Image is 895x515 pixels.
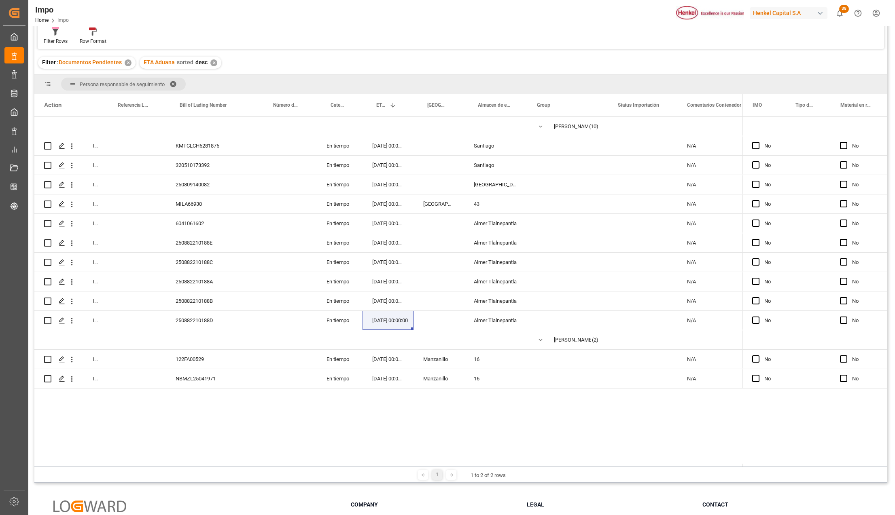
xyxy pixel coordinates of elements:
[363,214,414,233] div: [DATE] 00:00:00
[852,195,878,213] div: No
[363,311,414,330] div: [DATE] 00:00:00
[166,136,259,155] div: KMTCLCH5281875
[764,311,776,330] div: No
[742,175,887,194] div: Press SPACE to select this row.
[742,272,887,291] div: Press SPACE to select this row.
[464,272,527,291] div: Almer Tlalnepantla
[464,369,527,388] div: 16
[742,194,887,214] div: Press SPACE to select this row.
[166,175,259,194] div: 250809140082
[764,175,776,194] div: No
[34,156,527,175] div: Press SPACE to select this row.
[83,136,104,155] div: In progress
[83,272,104,291] div: In progress
[764,292,776,310] div: No
[677,214,768,233] div: N/A
[166,214,259,233] div: 6041061602
[34,330,527,350] div: Press SPACE to select this row.
[363,350,414,369] div: [DATE] 00:00:00
[83,311,104,330] div: In progress
[363,175,414,194] div: [DATE] 00:00:00
[166,156,259,175] div: 320510173392
[317,350,363,369] div: En tiempo
[677,350,768,369] div: N/A
[852,272,878,291] div: No
[125,59,131,66] div: ✕
[376,102,386,108] span: ETA Aduana
[53,500,126,512] img: Logward Logo
[742,330,887,350] div: Press SPACE to select this row.
[363,369,414,388] div: [DATE] 00:00:00
[432,470,442,480] div: 1
[764,272,776,291] div: No
[144,59,175,65] span: ETA Aduana
[34,311,527,330] div: Press SPACE to select this row.
[677,156,768,175] div: N/A
[363,272,414,291] div: [DATE] 00:00:00
[363,194,414,213] div: [DATE] 00:00:00
[677,136,768,155] div: N/A
[702,500,868,509] h3: Contact
[35,17,49,23] a: Home
[554,117,588,136] div: [PERSON_NAME]
[742,350,887,369] div: Press SPACE to select this row.
[852,292,878,310] div: No
[464,291,527,310] div: Almer Tlalnepantla
[34,233,527,253] div: Press SPACE to select this row.
[677,311,768,330] div: N/A
[166,350,259,369] div: 122FA00529
[317,369,363,388] div: En tiempo
[742,369,887,388] div: Press SPACE to select this row.
[34,214,527,233] div: Press SPACE to select this row.
[80,38,106,45] div: Row Format
[317,175,363,194] div: En tiempo
[331,102,346,108] span: Categoría
[464,194,527,213] div: 43
[464,350,527,369] div: 16
[83,253,104,272] div: In progress
[831,4,849,22] button: show 38 new notifications
[742,117,887,136] div: Press SPACE to select this row.
[210,59,217,66] div: ✕
[34,136,527,156] div: Press SPACE to select this row.
[317,214,363,233] div: En tiempo
[166,272,259,291] div: 250882210188A
[464,175,527,194] div: [GEOGRAPHIC_DATA]
[166,253,259,272] div: 250882210188C
[464,233,527,252] div: Almer Tlalnepantla
[83,194,104,213] div: In progress
[363,156,414,175] div: [DATE] 00:00:00
[471,471,506,479] div: 1 to 2 of 2 rows
[676,6,744,20] img: Henkel%20logo.jpg_1689854090.jpg
[166,291,259,310] div: 250882210188B
[742,156,887,175] div: Press SPACE to select this row.
[687,102,741,108] span: Comentarios Contenedor
[83,350,104,369] div: In progress
[464,253,527,272] div: Almer Tlalnepantla
[34,175,527,194] div: Press SPACE to select this row.
[177,59,193,65] span: sorted
[677,369,768,388] div: N/A
[852,214,878,233] div: No
[589,117,598,136] span: (10)
[852,369,878,388] div: No
[42,59,59,65] span: Filter :
[464,214,527,233] div: Almer Tlalnepantla
[464,156,527,175] div: Santiago
[852,175,878,194] div: No
[742,311,887,330] div: Press SPACE to select this row.
[677,291,768,310] div: N/A
[363,291,414,310] div: [DATE] 00:00:00
[180,102,227,108] span: Bill of Lading Number
[34,350,527,369] div: Press SPACE to select this row.
[34,194,527,214] div: Press SPACE to select this row.
[464,311,527,330] div: Almer Tlalnepantla
[166,194,259,213] div: MILA66930
[764,350,776,369] div: No
[753,102,762,108] span: IMO
[414,350,464,369] div: Manzanillo
[764,253,776,272] div: No
[317,194,363,213] div: En tiempo
[34,253,527,272] div: Press SPACE to select this row.
[83,369,104,388] div: In progress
